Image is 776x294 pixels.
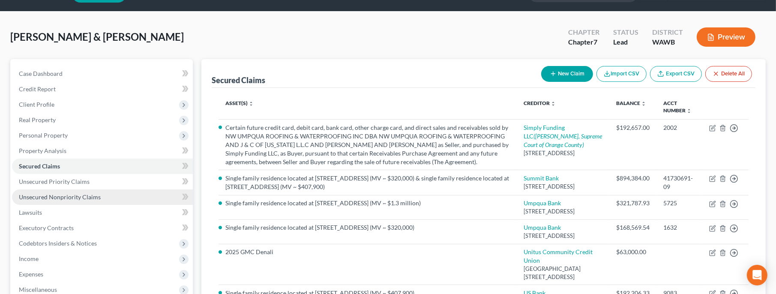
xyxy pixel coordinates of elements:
li: Single family residence located at [STREET_ADDRESS] (MV ~ $320,000) & single family residence loc... [225,174,510,191]
div: District [652,27,683,37]
a: Umpqua Bank [524,199,561,207]
button: New Claim [541,66,593,82]
span: Credit Report [19,85,56,93]
a: Executory Contracts [12,220,193,236]
li: 2025 GMC Denali [225,248,510,256]
div: 1632 [664,223,695,232]
span: [PERSON_NAME] & [PERSON_NAME] [10,30,184,43]
button: Import CSV [596,66,647,82]
div: [STREET_ADDRESS] [524,232,602,240]
a: Credit Report [12,81,193,97]
span: 7 [593,38,597,46]
li: Single family residence located at [STREET_ADDRESS] (MV ~ $1.3 million) [225,199,510,207]
i: unfold_more [551,101,556,106]
div: Lead [613,37,638,47]
div: [GEOGRAPHIC_DATA][STREET_ADDRESS] [524,265,602,281]
i: unfold_more [687,108,692,114]
div: $894,384.00 [617,174,650,183]
a: Lawsuits [12,205,193,220]
span: Real Property [19,116,56,123]
div: 41730691-09 [664,174,695,191]
button: Preview [697,27,755,47]
span: Personal Property [19,132,68,139]
span: Property Analysis [19,147,66,154]
span: Secured Claims [19,162,60,170]
div: [STREET_ADDRESS] [524,183,602,191]
span: Unsecured Nonpriority Claims [19,193,101,201]
span: Income [19,255,39,262]
div: Secured Claims [212,75,265,85]
a: Umpqua Bank [524,224,561,231]
a: Simply Funding LLC([PERSON_NAME], Supreme Court of Orange County) [524,124,602,148]
div: [STREET_ADDRESS] [524,149,602,157]
a: Creditor unfold_more [524,100,556,106]
a: Property Analysis [12,143,193,159]
a: Unsecured Nonpriority Claims [12,189,193,205]
a: Asset(s) unfold_more [225,100,254,106]
a: Acct Number unfold_more [664,100,692,114]
span: Executory Contracts [19,224,74,231]
span: Case Dashboard [19,70,63,77]
span: Miscellaneous [19,286,57,293]
div: $63,000.00 [617,248,650,256]
a: Case Dashboard [12,66,193,81]
button: Delete All [705,66,752,82]
li: Single family residence located at [STREET_ADDRESS] (MV ~ $320,000) [225,223,510,232]
span: Expenses [19,270,43,278]
div: $321,787.93 [617,199,650,207]
i: unfold_more [641,101,647,106]
a: Summit Bank [524,174,559,182]
div: $168,569.54 [617,223,650,232]
div: $192,657.00 [617,123,650,132]
div: Status [613,27,638,37]
span: Lawsuits [19,209,42,216]
div: 5725 [664,199,695,207]
a: Balance unfold_more [617,100,647,106]
i: unfold_more [249,101,254,106]
a: Unitus Community Credit Union [524,248,593,264]
div: Open Intercom Messenger [747,265,767,285]
a: Secured Claims [12,159,193,174]
i: ([PERSON_NAME], Supreme Court of Orange County) [524,132,602,148]
a: Export CSV [650,66,702,82]
div: Chapter [568,37,599,47]
div: Chapter [568,27,599,37]
div: WAWB [652,37,683,47]
span: Client Profile [19,101,54,108]
span: Codebtors Insiders & Notices [19,240,97,247]
a: Unsecured Priority Claims [12,174,193,189]
div: [STREET_ADDRESS] [524,207,602,216]
li: Certain future credit card, debit card, bank card, other charge card, and direct sales and receiv... [225,123,510,166]
span: Unsecured Priority Claims [19,178,90,185]
div: 2002 [664,123,695,132]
